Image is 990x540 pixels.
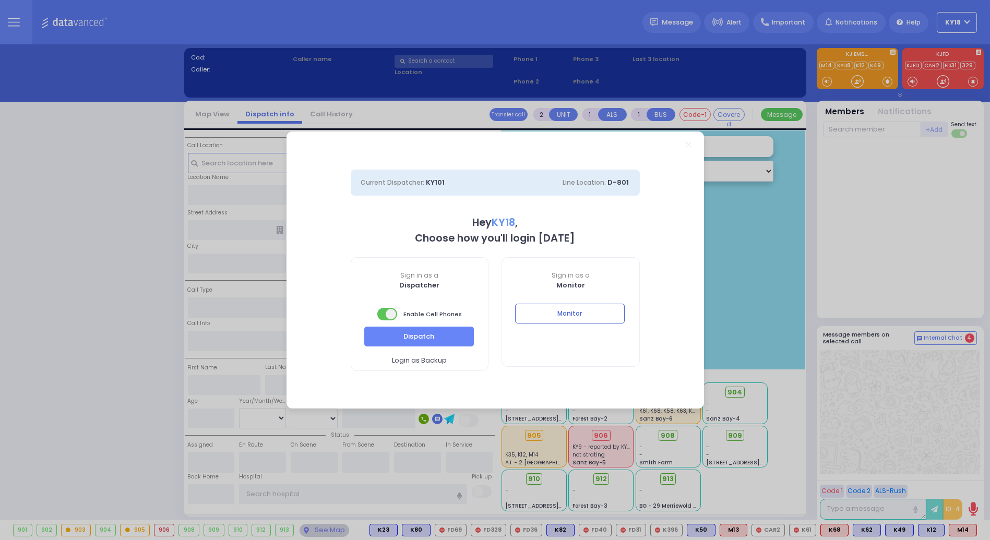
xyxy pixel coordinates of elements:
[361,178,425,187] span: Current Dispatcher:
[608,177,629,187] span: D-801
[472,215,518,230] b: Hey ,
[426,177,445,187] span: KY101
[377,307,462,321] span: Enable Cell Phones
[415,231,575,245] b: Choose how you'll login [DATE]
[351,271,488,280] span: Sign in as a
[515,304,625,323] button: Monitor
[492,215,515,230] span: KY18
[686,142,691,148] a: Close
[399,280,439,290] b: Dispatcher
[364,327,474,346] button: Dispatch
[563,178,606,187] span: Line Location:
[392,355,447,366] span: Login as Backup
[556,280,585,290] b: Monitor
[502,271,639,280] span: Sign in as a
